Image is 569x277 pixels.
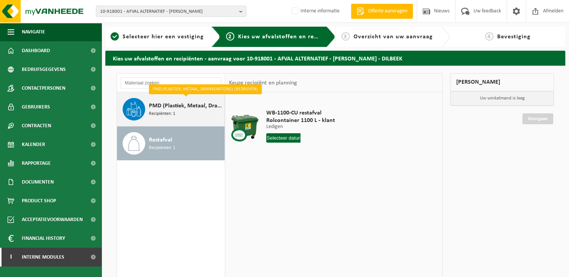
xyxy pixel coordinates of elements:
[117,92,225,126] button: PMD (Plastiek, Metaal, Drankkartons) (bedrijven) Recipiënten: 1
[8,248,14,266] span: I
[22,154,51,173] span: Rapportage
[226,32,234,41] span: 2
[238,34,341,40] span: Kies uw afvalstoffen en recipiënten
[225,74,300,92] div: Keuze recipiënt en planning
[450,73,554,91] div: [PERSON_NAME]
[497,34,531,40] span: Bevestiging
[22,135,45,154] span: Kalender
[117,126,225,160] button: Restafval Recipiënten: 1
[266,117,335,124] span: Rolcontainer 1100 L - klant
[149,110,175,117] span: Recipiënten: 1
[22,60,66,79] span: Bedrijfsgegevens
[22,210,83,229] span: Acceptatievoorwaarden
[22,41,50,60] span: Dashboard
[22,229,65,248] span: Financial History
[22,23,45,41] span: Navigatie
[290,6,340,17] label: Interne informatie
[341,32,350,41] span: 3
[485,32,493,41] span: 4
[123,34,204,40] span: Selecteer hier een vestiging
[109,32,205,41] a: 1Selecteer hier een vestiging
[351,4,413,19] a: Offerte aanvragen
[266,109,335,117] span: WB-1100-CU restafval
[22,116,51,135] span: Contracten
[366,8,409,15] span: Offerte aanvragen
[451,91,554,105] p: Uw winkelmand is leeg
[22,248,64,266] span: Interne modules
[100,6,236,17] span: 10-918001 - AFVAL ALTERNATIEF - [PERSON_NAME]
[105,51,565,65] h2: Kies uw afvalstoffen en recipiënten - aanvraag voor 10-918001 - AFVAL ALTERNATIEF - [PERSON_NAME]...
[22,98,50,116] span: Gebruikers
[121,77,221,89] input: Materiaal zoeken
[96,6,246,17] button: 10-918001 - AFVAL ALTERNATIEF - [PERSON_NAME]
[266,124,335,129] p: Ledigen
[149,101,223,110] span: PMD (Plastiek, Metaal, Drankkartons) (bedrijven)
[522,113,553,124] a: Doorgaan
[22,173,54,191] span: Documenten
[354,34,433,40] span: Overzicht van uw aanvraag
[266,133,301,143] input: Selecteer datum
[22,191,56,210] span: Product Shop
[111,32,119,41] span: 1
[22,79,65,98] span: Contactpersonen
[149,135,172,145] span: Restafval
[149,145,175,152] span: Recipiënten: 1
